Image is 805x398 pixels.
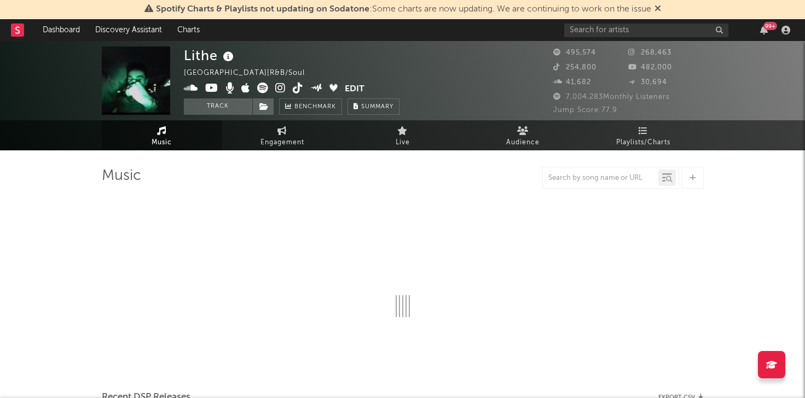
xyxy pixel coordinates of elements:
[156,5,651,14] span: : Some charts are now updating. We are continuing to work on the issue
[396,136,410,149] span: Live
[184,67,317,80] div: [GEOGRAPHIC_DATA] | R&B/Soul
[553,93,670,101] span: 7,004,283 Monthly Listeners
[348,98,399,115] button: Summary
[553,49,596,56] span: 495,574
[170,19,207,41] a: Charts
[543,174,658,183] input: Search by song name or URL
[184,46,236,65] div: Lithe
[506,136,540,149] span: Audience
[152,136,172,149] span: Music
[260,136,304,149] span: Engagement
[463,120,583,150] a: Audience
[628,79,667,86] span: 30,694
[564,24,728,37] input: Search for artists
[102,120,222,150] a: Music
[628,64,672,71] span: 482,000
[655,5,661,14] span: Dismiss
[35,19,88,41] a: Dashboard
[553,79,591,86] span: 41,682
[294,101,336,114] span: Benchmark
[279,98,342,115] a: Benchmark
[343,120,463,150] a: Live
[616,136,670,149] span: Playlists/Charts
[553,107,617,114] span: Jump Score: 77.9
[184,98,252,115] button: Track
[345,83,364,96] button: Edit
[628,49,671,56] span: 268,463
[222,120,343,150] a: Engagement
[88,19,170,41] a: Discovery Assistant
[583,120,704,150] a: Playlists/Charts
[156,5,369,14] span: Spotify Charts & Playlists not updating on Sodatone
[760,26,768,34] button: 99+
[553,64,596,71] span: 254,800
[763,22,777,30] div: 99 +
[361,104,393,110] span: Summary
